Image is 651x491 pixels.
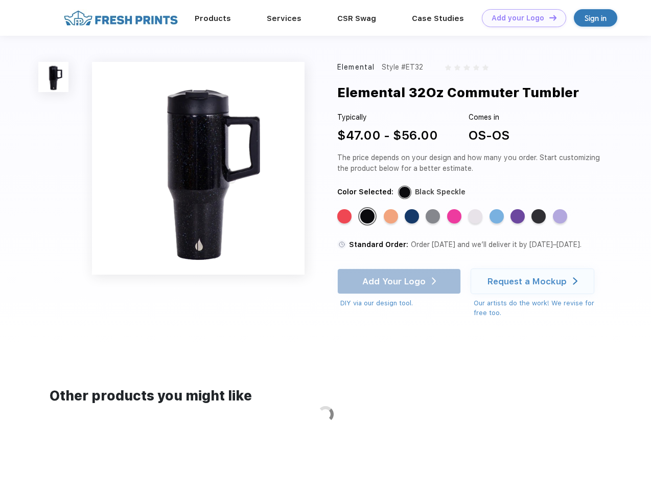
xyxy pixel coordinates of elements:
img: fo%20logo%202.webp [61,9,181,27]
div: Black Speckle [360,209,375,224]
div: Navy [405,209,419,224]
img: gray_star.svg [463,64,470,71]
a: Services [267,14,301,23]
img: gray_star.svg [482,64,489,71]
div: Color Selected: [337,187,393,197]
img: DT [549,15,556,20]
a: CSR Swag [337,14,376,23]
div: Ocean Blue [490,209,504,224]
img: gray_star.svg [445,64,451,71]
div: Request a Mockup [487,276,567,286]
span: Standard Order: [349,240,408,249]
span: Order [DATE] and we’ll deliver it by [DATE]–[DATE]. [411,240,582,249]
img: func=resize&h=100 [38,62,68,92]
div: OS-OS [469,126,509,145]
a: Sign in [574,9,617,27]
div: Graphite [426,209,440,224]
img: gray_star.svg [473,64,479,71]
div: Red [337,209,352,224]
div: The price depends on your design and how many you order. Start customizing the product below for ... [337,152,604,174]
div: DIY via our design tool. [340,298,461,308]
div: Comes in [469,112,509,123]
div: Sign in [585,12,607,24]
div: Elemental [337,62,375,73]
div: Other products you might like [50,386,601,406]
img: func=resize&h=640 [92,62,305,275]
div: Our artists do the work! We revise for free too. [474,298,604,318]
div: Elemental 32Oz Commuter Tumbler [337,83,579,102]
div: Matte White [468,209,482,224]
div: Black [531,209,546,224]
div: Hot Pink [447,209,461,224]
img: gray_star.svg [454,64,460,71]
div: Peach Sunrise [384,209,398,224]
img: white arrow [573,277,577,285]
div: $47.00 - $56.00 [337,126,438,145]
div: Black Speckle [415,187,466,197]
a: Products [195,14,231,23]
div: Add your Logo [492,14,544,23]
div: Lilac Tie Dye [553,209,567,224]
div: Style #ET32 [382,62,423,73]
div: Purple [510,209,525,224]
div: Typically [337,112,438,123]
img: standard order [337,240,346,249]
